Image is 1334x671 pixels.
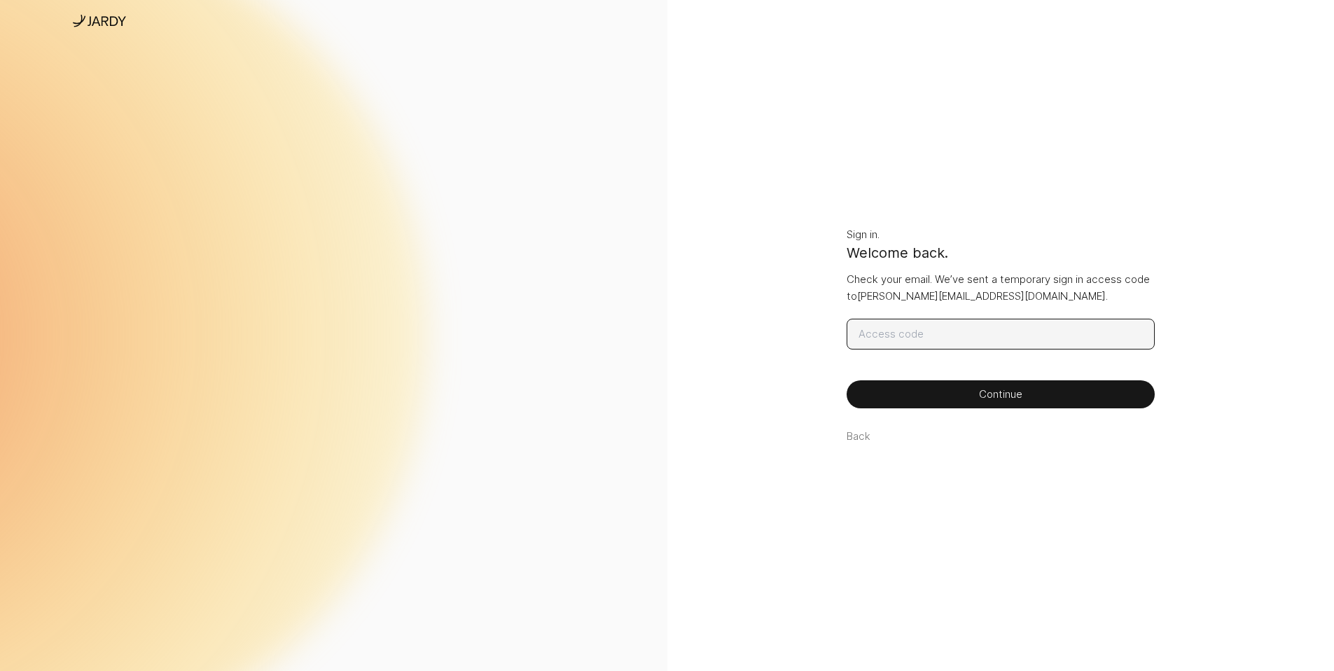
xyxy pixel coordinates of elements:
[847,226,1155,243] p: Sign in.
[847,428,870,445] button: Back
[847,243,1155,263] h3: Welcome back.
[86,13,126,29] img: tatem logo
[847,271,1155,305] p: Check your email. We’ve sent a temporary sign in access code to [PERSON_NAME][EMAIL_ADDRESS][DOMA...
[847,319,1155,350] input: Access code
[847,380,1155,408] button: Continue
